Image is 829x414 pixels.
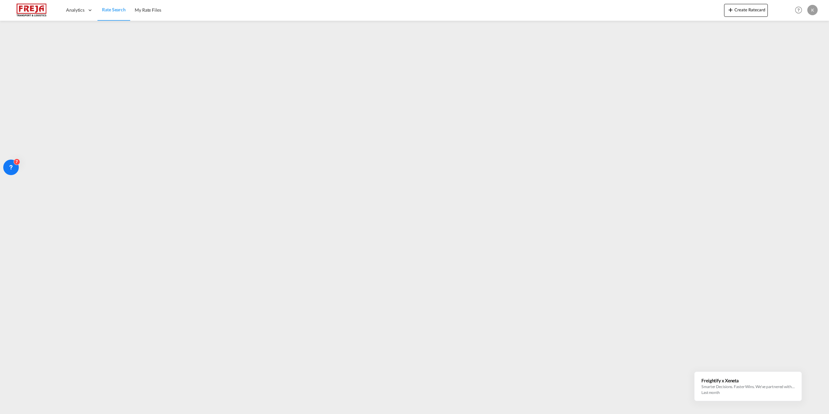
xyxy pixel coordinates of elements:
div: K [807,5,818,15]
span: My Rate Files [135,7,161,13]
div: Help [793,5,807,16]
span: Analytics [66,7,85,13]
span: Rate Search [102,7,126,12]
md-icon: icon-plus 400-fg [727,6,734,14]
img: 586607c025bf11f083711d99603023e7.png [10,3,53,17]
span: Help [793,5,804,16]
button: icon-plus 400-fgCreate Ratecard [724,4,768,17]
